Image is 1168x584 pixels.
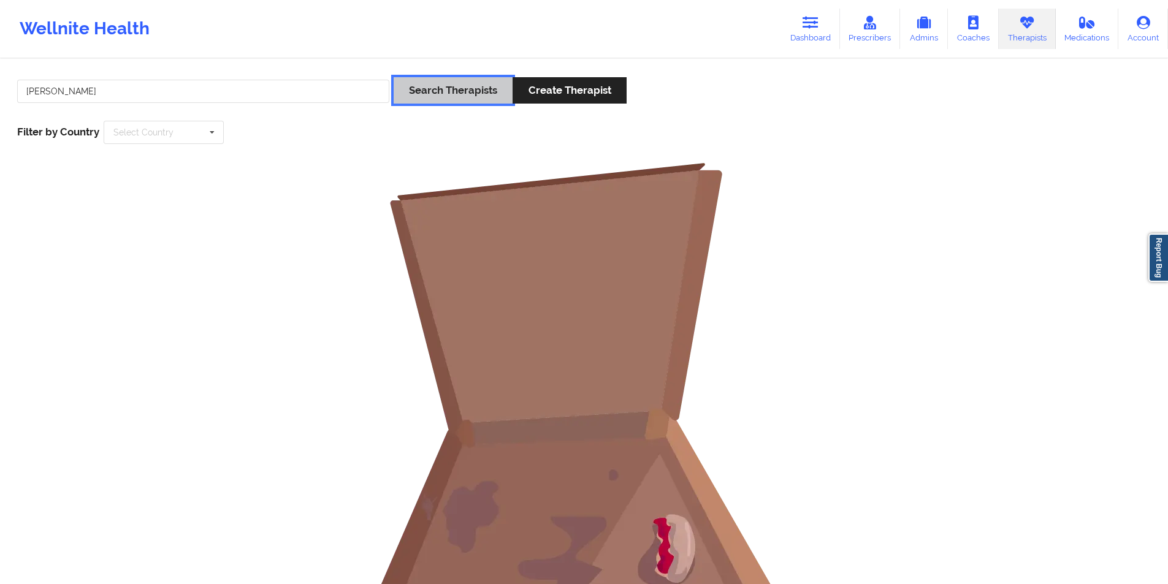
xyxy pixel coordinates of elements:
a: Therapists [999,9,1056,49]
a: Report Bug [1148,233,1168,282]
input: Search Keywords [17,80,389,103]
a: Medications [1056,9,1119,49]
button: Search Therapists [394,77,513,104]
div: Select Country [113,128,174,137]
a: Coaches [948,9,999,49]
a: Admins [900,9,948,49]
span: Filter by Country [17,126,99,138]
a: Account [1118,9,1168,49]
button: Create Therapist [513,77,626,104]
a: Dashboard [781,9,840,49]
a: Prescribers [840,9,901,49]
